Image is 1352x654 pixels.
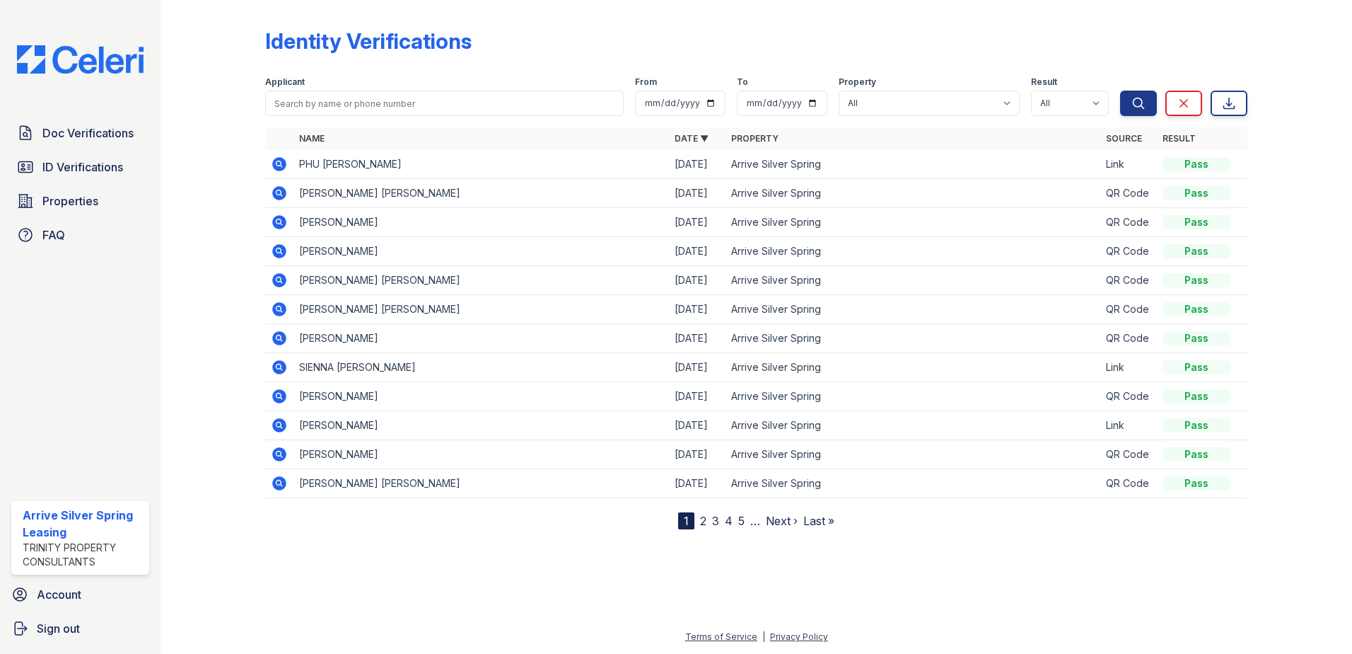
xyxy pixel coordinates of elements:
label: Result [1031,76,1057,88]
span: Account [37,586,81,603]
td: Link [1100,411,1157,440]
div: Arrive Silver Spring Leasing [23,507,144,541]
a: Last » [803,514,834,528]
div: Trinity Property Consultants [23,541,144,569]
td: [DATE] [669,440,725,469]
td: Arrive Silver Spring [725,440,1101,469]
a: Doc Verifications [11,119,149,147]
span: … [750,512,760,529]
label: Applicant [265,76,305,88]
span: FAQ [42,226,65,243]
a: Properties [11,187,149,215]
a: ID Verifications [11,153,149,181]
td: [DATE] [669,411,725,440]
td: [DATE] [669,324,725,353]
td: QR Code [1100,324,1157,353]
td: [DATE] [669,237,725,266]
div: Pass [1162,244,1230,258]
td: [PERSON_NAME] [PERSON_NAME] [293,179,669,208]
label: From [635,76,657,88]
div: Pass [1162,331,1230,345]
a: Date ▼ [675,133,709,144]
td: [PERSON_NAME] [293,324,669,353]
td: Arrive Silver Spring [725,295,1101,324]
input: Search by name or phone number [265,91,624,116]
td: [DATE] [669,469,725,498]
a: 2 [700,514,706,528]
td: [PERSON_NAME] [293,440,669,469]
td: [DATE] [669,208,725,237]
td: Arrive Silver Spring [725,237,1101,266]
a: Source [1106,133,1142,144]
td: Arrive Silver Spring [725,208,1101,237]
div: Pass [1162,476,1230,490]
td: [PERSON_NAME] [PERSON_NAME] [293,295,669,324]
td: [PERSON_NAME] [293,382,669,411]
td: [DATE] [669,179,725,208]
td: Link [1100,150,1157,179]
td: Arrive Silver Spring [725,179,1101,208]
td: [PERSON_NAME] [PERSON_NAME] [293,266,669,295]
td: Arrive Silver Spring [725,382,1101,411]
a: Name [299,133,325,144]
a: Sign out [6,614,155,643]
td: QR Code [1100,382,1157,411]
div: Pass [1162,273,1230,287]
div: Pass [1162,418,1230,432]
div: Pass [1162,447,1230,461]
td: [DATE] [669,295,725,324]
td: Arrive Silver Spring [725,353,1101,382]
a: Privacy Policy [770,631,828,642]
label: Property [839,76,876,88]
a: Result [1162,133,1196,144]
span: Doc Verifications [42,125,134,142]
span: Properties [42,193,98,210]
div: Pass [1162,302,1230,316]
td: SIENNA [PERSON_NAME] [293,353,669,382]
img: CE_Logo_Blue-a8612792a0a2168367f1c8372b55b34899dd931a85d93a1a3d3e32e68fde9ad4.png [6,45,155,74]
td: QR Code [1100,237,1157,266]
label: To [737,76,748,88]
a: FAQ [11,221,149,249]
td: [PERSON_NAME] [293,208,669,237]
span: ID Verifications [42,159,123,176]
td: QR Code [1100,295,1157,324]
div: Pass [1162,157,1230,171]
span: Sign out [37,620,80,637]
div: Identity Verifications [265,28,472,54]
div: 1 [678,512,694,529]
a: 5 [738,514,745,528]
div: Pass [1162,389,1230,403]
td: [PERSON_NAME] [PERSON_NAME] [293,469,669,498]
a: Account [6,580,155,609]
div: Pass [1162,215,1230,229]
a: Next › [766,514,798,528]
td: [DATE] [669,382,725,411]
td: QR Code [1100,469,1157,498]
td: QR Code [1100,179,1157,208]
a: 4 [725,514,733,528]
td: [DATE] [669,353,725,382]
td: Arrive Silver Spring [725,469,1101,498]
a: Terms of Service [685,631,757,642]
td: PHU [PERSON_NAME] [293,150,669,179]
td: QR Code [1100,440,1157,469]
div: Pass [1162,186,1230,200]
td: [DATE] [669,150,725,179]
td: QR Code [1100,266,1157,295]
a: 3 [712,514,719,528]
td: [DATE] [669,266,725,295]
div: Pass [1162,360,1230,374]
td: [PERSON_NAME] [293,237,669,266]
td: [PERSON_NAME] [293,411,669,440]
td: QR Code [1100,208,1157,237]
td: Link [1100,353,1157,382]
a: Property [731,133,779,144]
td: Arrive Silver Spring [725,324,1101,353]
div: | [762,631,765,642]
td: Arrive Silver Spring [725,411,1101,440]
td: Arrive Silver Spring [725,266,1101,295]
td: Arrive Silver Spring [725,150,1101,179]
